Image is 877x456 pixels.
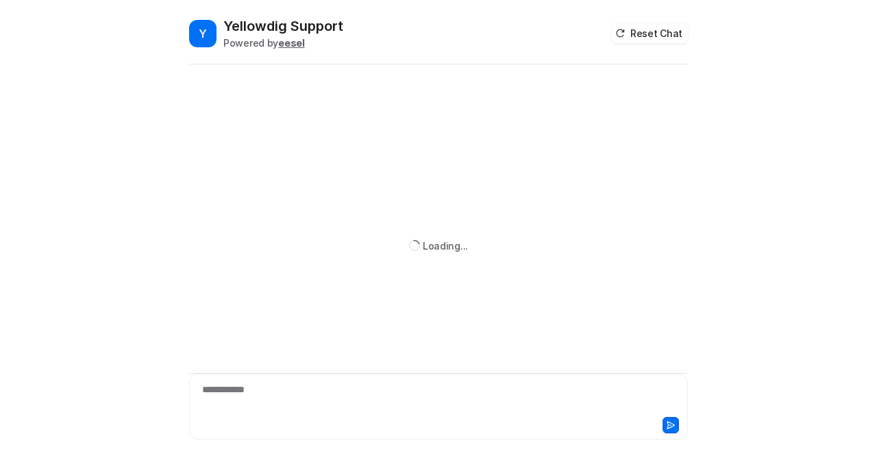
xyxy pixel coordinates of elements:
span: Y [189,20,217,47]
button: Reset Chat [611,23,688,43]
div: Powered by [223,36,343,50]
b: eesel [278,37,305,49]
h2: Yellowdig Support [223,16,343,36]
div: Loading... [423,239,468,253]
